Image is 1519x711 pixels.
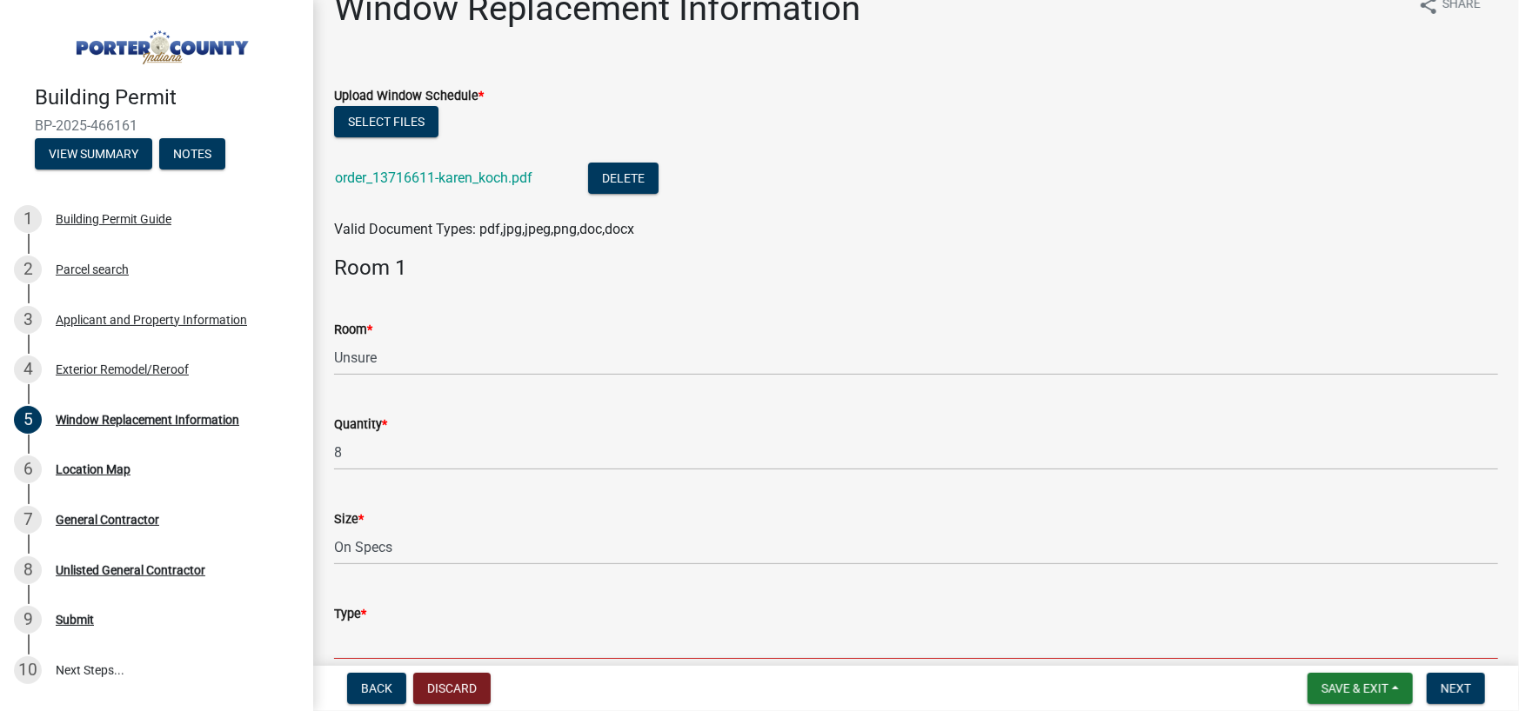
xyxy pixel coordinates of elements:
span: Valid Document Types: pdf,jpg,jpeg,png,doc,docx [334,221,634,237]
span: Save & Exit [1322,681,1389,695]
button: Delete [588,163,659,194]
label: Room [334,324,372,336]
div: 9 [14,606,42,634]
a: order_13716611-karen_koch.pdf [335,169,532,186]
div: Parcel search [56,263,129,276]
div: 2 [14,256,42,283]
div: 4 [14,355,42,383]
button: Discard [413,673,491,704]
h4: Building Permit [35,85,299,110]
div: Submit [56,614,94,626]
wm-modal-confirm: Delete Document [588,171,659,188]
button: Back [347,673,406,704]
label: Size [334,514,364,526]
div: 3 [14,306,42,334]
div: Applicant and Property Information [56,314,247,326]
div: Location Map [56,463,130,475]
button: View Summary [35,138,152,169]
label: Upload Window Schedule [334,90,484,103]
span: Back [361,681,392,695]
label: Quantity [334,419,387,431]
div: 7 [14,506,42,534]
div: 1 [14,205,42,233]
div: 6 [14,455,42,483]
wm-modal-confirm: Notes [159,148,225,162]
div: General Contractor [56,514,159,526]
wm-modal-confirm: Summary [35,148,152,162]
button: Select files [334,106,438,137]
label: Type [334,608,366,621]
img: Porter County, Indiana [35,18,285,67]
div: Building Permit Guide [56,213,171,225]
div: Window Replacement Information [56,414,239,426]
div: 5 [14,406,42,434]
button: Next [1427,673,1485,704]
button: Notes [159,138,225,169]
div: 10 [14,656,42,684]
button: Save & Exit [1308,673,1413,704]
span: Next [1441,681,1471,695]
div: Exterior Remodel/Reroof [56,363,189,375]
span: BP-2025-466161 [35,117,278,134]
div: Unlisted General Contractor [56,564,205,576]
div: 8 [14,556,42,584]
h4: Room 1 [334,256,1498,281]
